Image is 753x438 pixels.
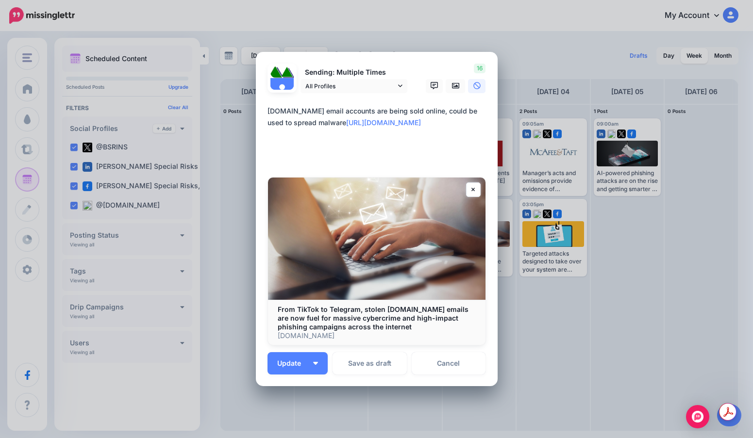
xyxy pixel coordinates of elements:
[270,66,282,78] img: 379531_475505335829751_837246864_n-bsa122537.jpg
[333,352,407,374] button: Save as draft
[268,178,485,300] img: From TikTok to Telegram, stolen FBI.gov emails are now fuel for massive cybercrime and high-impac...
[686,405,709,428] div: Open Intercom Messenger
[277,360,308,367] span: Update
[301,79,407,93] a: All Profiles
[305,81,396,91] span: All Profiles
[313,362,318,365] img: arrow-down-white.png
[270,78,294,101] img: user_default_image.png
[268,105,491,129] div: [DOMAIN_NAME] email accounts are being sold online, could be used to spread malware
[301,67,407,78] p: Sending: Multiple Times
[282,66,294,78] img: 1Q3z5d12-75797.jpg
[268,352,328,374] button: Update
[278,305,469,331] b: From TikTok to Telegram, stolen [DOMAIN_NAME] emails are now fuel for massive cybercrime and high...
[278,331,476,340] p: [DOMAIN_NAME]
[474,64,485,73] span: 16
[412,352,486,374] a: Cancel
